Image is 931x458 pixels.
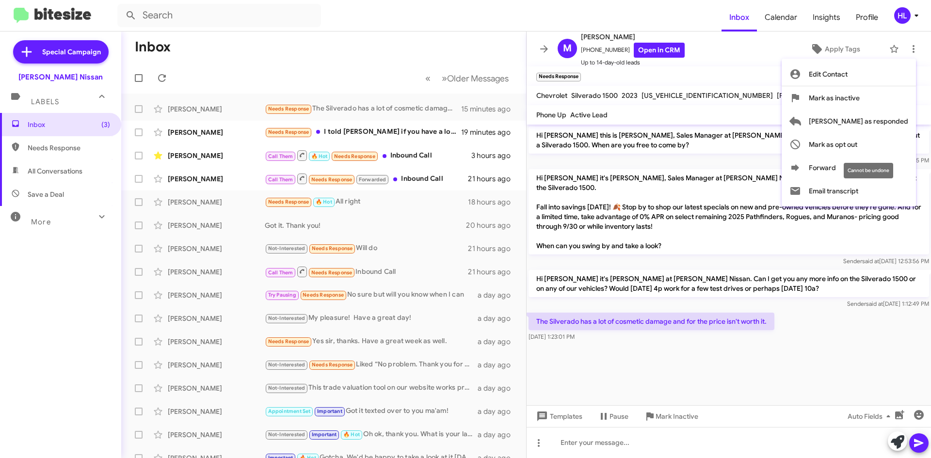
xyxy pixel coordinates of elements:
button: Forward [782,156,916,179]
button: Email transcript [782,179,916,203]
div: Cannot be undone [844,163,893,178]
span: [PERSON_NAME] as responded [809,110,908,133]
span: Mark as opt out [809,133,857,156]
span: Edit Contact [809,63,848,86]
span: Mark as inactive [809,86,860,110]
